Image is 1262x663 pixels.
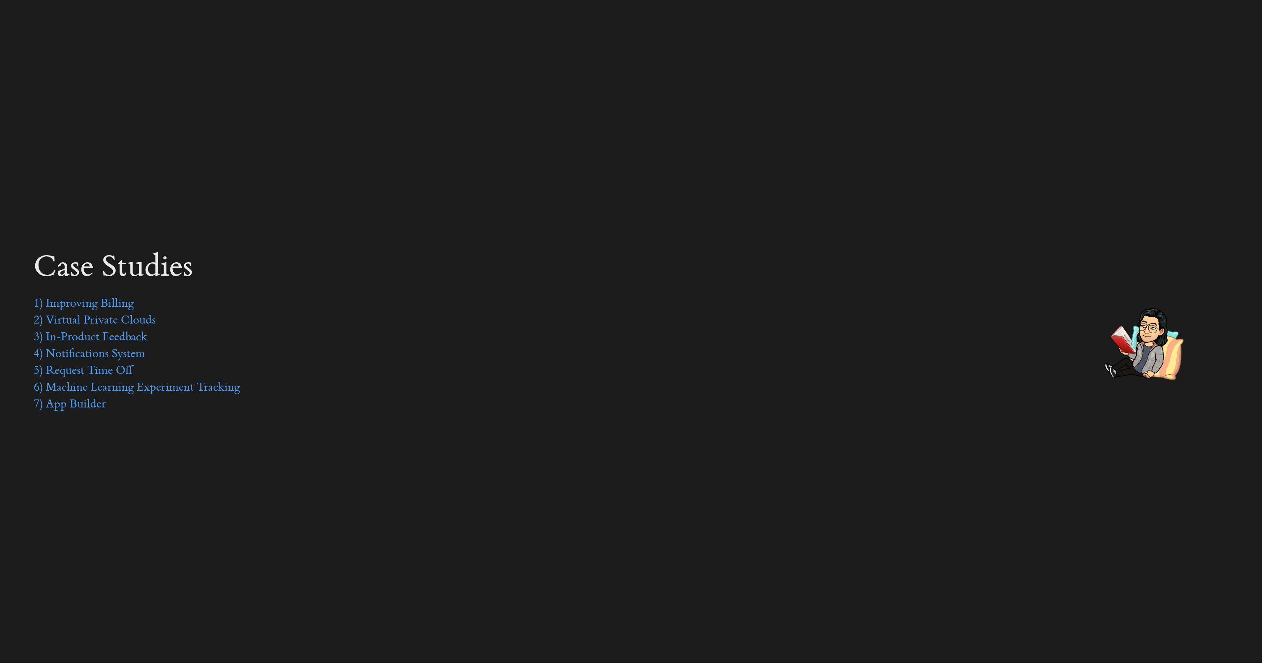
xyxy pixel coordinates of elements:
a: 4) Notifications System [34,348,145,361]
a: 5) Request Time Off [34,365,133,378]
a: 2) Virtual Private Clouds [34,315,156,327]
a: 6) Machine Learning Experiment Tracking [34,382,240,394]
a: 7) App Builder [34,399,106,411]
a: 3) In-Product Feedback [34,331,147,344]
div: Case studies [34,250,327,287]
a: 1) Improving Billing [34,298,134,311]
